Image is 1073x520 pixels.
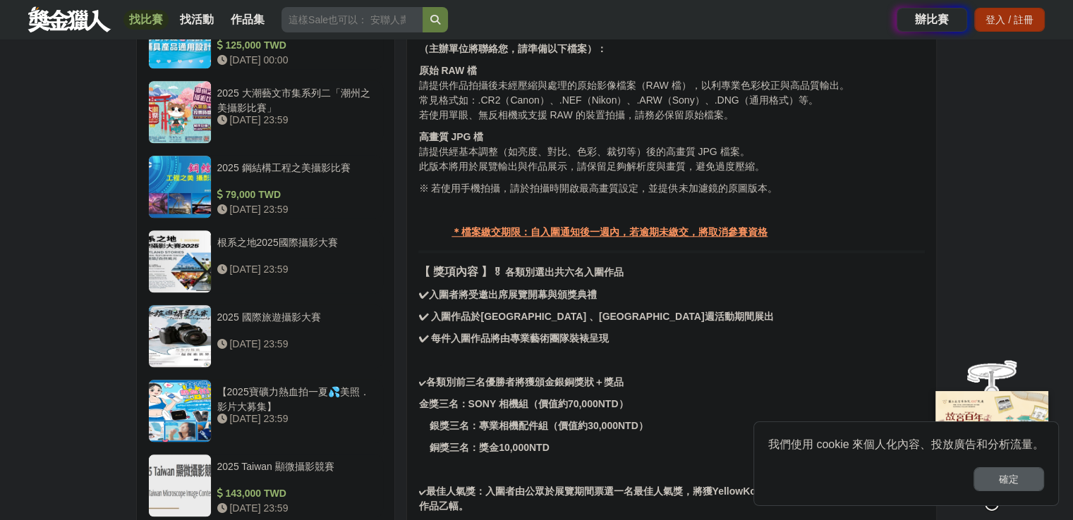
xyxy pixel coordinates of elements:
u: ＊檔案繳交期限：自入圍通知後一週內，若逾期未繳交，將取消參賽資格 [451,226,768,237]
div: [DATE] 00:00 [217,53,378,68]
div: 2025 鋼結構工程之美攝影比賽 [217,161,378,187]
a: 【2025寶礦力熱血拍一夏💦美照．影片大募集】 [DATE] 23:59 [148,379,384,442]
div: 根系之地2025國際攝影大賽 [217,235,378,262]
strong: ✔ [418,311,428,322]
a: 找比賽 [123,10,169,30]
strong: 金獎三名：SONY 相機組（價值約70,000NTD） [418,398,628,409]
strong: ✔ [418,379,425,387]
div: [DATE] 23:59 [217,113,378,128]
strong: 入圍作品於[GEOGRAPHIC_DATA] 、[GEOGRAPHIC_DATA]週活動期間展出 [431,311,773,322]
div: 79,000 TWD [217,187,378,202]
a: 根系之地2025國際攝影大賽 [DATE] 23:59 [148,230,384,293]
div: 登入 / 註冊 [974,8,1045,32]
strong: 【 獎項內容 】 [418,266,492,278]
a: 2025 大潮藝文市集系列二「潮州之美攝影比賽」 [DATE] 23:59 [148,80,384,144]
div: 125,000 TWD [217,38,378,53]
strong: 銀獎三名：專業相機配件組（價值約30,000NTD） [430,420,648,431]
input: 這樣Sale也可以： 安聯人壽創意銷售法募集 [281,7,423,32]
div: [DATE] 23:59 [217,262,378,277]
strong: 原始 RAW 檔 [418,65,476,76]
div: [DATE] 23:59 [217,337,378,352]
strong: 入圍者將受邀出席展覽開幕與頒獎典禮 [428,289,596,300]
p: 請提供作品拍攝後未經壓縮與處理的原始影像檔案（RAW 檔），以利專業色彩校正與高品質輸出。 常見格式如：.CR2（Canon）、.NEF（Nikon）、.ARW（Sony）、.DNG（通用格式）... [418,63,925,123]
strong: 最佳人氣獎：入圍者由公眾於展覽期間票選一名最佳人氣獎，將獲YellowKorner藝廊Large Classic尺寸攝影藝術作品乙幅。 [418,485,919,512]
a: 2025 國際旅遊攝影大賽 [DATE] 23:59 [148,304,384,368]
strong: ✔ [418,289,428,300]
a: 辦比賽 [897,8,967,32]
div: 2025 大潮藝文市集系列二「潮州之美攝影比賽」 [217,86,378,113]
span: 我們使用 cookie 來個人化內容、投放廣告和分析流量。 [768,438,1044,450]
a: 作品集 [225,10,270,30]
button: 確定 [974,467,1044,491]
strong: ✔ [418,488,425,496]
p: ※ 若使用手機拍攝，請於拍攝時開啟最高畫質設定，並提供未加濾鏡的原圖版本。 [418,181,925,196]
strong: （主辦單位將聯絡您，請準備以下檔案）： [418,43,606,54]
div: 2025 國際旅遊攝影大賽 [217,310,378,337]
p: 請提供經基本調整（如亮度、對比、色彩、裁切等）後的高畫質 JPG 檔案。 此版本將用於展覽輸出與作品展示，請保留足夠解析度與畫質，避免過度壓縮。 [418,130,925,174]
img: 968ab78a-c8e5-4181-8f9d-94c24feca916.png [935,391,1048,485]
div: 【2025寶礦力熱血拍一夏💦美照．影片大募集】 [217,385,378,411]
strong: 高畫質 JPG 檔 [418,131,483,142]
strong: ✔ 每件入圍作品將由專業藝術團隊裝裱呈現 [418,333,609,344]
div: [DATE] 23:59 [217,202,378,217]
a: 2025 鋼結構工程之美攝影比賽 79,000 TWD [DATE] 23:59 [148,155,384,218]
a: 找活動 [174,10,219,30]
div: [DATE] 23:59 [217,411,378,426]
div: 2025 Taiwan 顯微攝影競賽 [217,459,378,486]
a: 2025 Taiwan 顯微攝影競賽 143,000 TWD [DATE] 23:59 [148,454,384,517]
strong: 銅獎三名：獎金10,000NTD [430,442,550,453]
strong: 🎖 各類別選出共六名入圍作品 [492,266,624,278]
div: 143,000 TWD [217,486,378,501]
div: [DATE] 23:59 [217,501,378,516]
strong: 各類別前三名優勝者將獲頒金銀銅獎狀＋獎品 [425,376,623,388]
